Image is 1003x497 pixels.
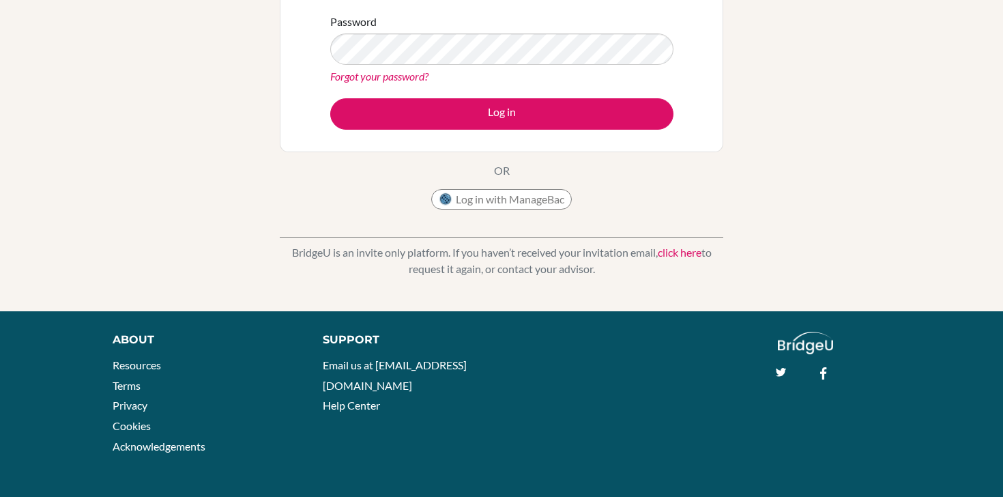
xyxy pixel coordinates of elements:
[113,440,205,453] a: Acknowledgements
[323,358,467,392] a: Email us at [EMAIL_ADDRESS][DOMAIN_NAME]
[113,379,141,392] a: Terms
[494,162,510,179] p: OR
[330,98,673,130] button: Log in
[323,332,488,348] div: Support
[330,70,428,83] a: Forgot your password?
[323,399,380,412] a: Help Center
[431,189,572,210] button: Log in with ManageBac
[113,399,147,412] a: Privacy
[113,419,151,432] a: Cookies
[113,332,292,348] div: About
[330,14,377,30] label: Password
[778,332,833,354] img: logo_white@2x-f4f0deed5e89b7ecb1c2cc34c3e3d731f90f0f143d5ea2071677605dd97b5244.png
[280,244,723,277] p: BridgeU is an invite only platform. If you haven’t received your invitation email, to request it ...
[658,246,701,259] a: click here
[113,358,161,371] a: Resources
